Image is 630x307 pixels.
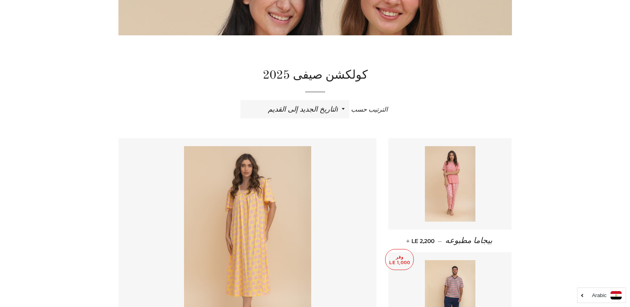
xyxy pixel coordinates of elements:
span: — [438,237,442,245]
p: وفر LE 1,000 [386,249,413,270]
span: الترتيب حسب [351,106,388,113]
h1: كولكشن صيفى 2025 [118,67,512,84]
span: LE 2,200 [408,237,434,245]
i: Arabic [592,293,607,298]
a: Arabic [582,291,622,299]
a: بيجاما مطبوعه — LE 2,200 [388,230,512,252]
span: بيجاما مطبوعه [445,236,492,245]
